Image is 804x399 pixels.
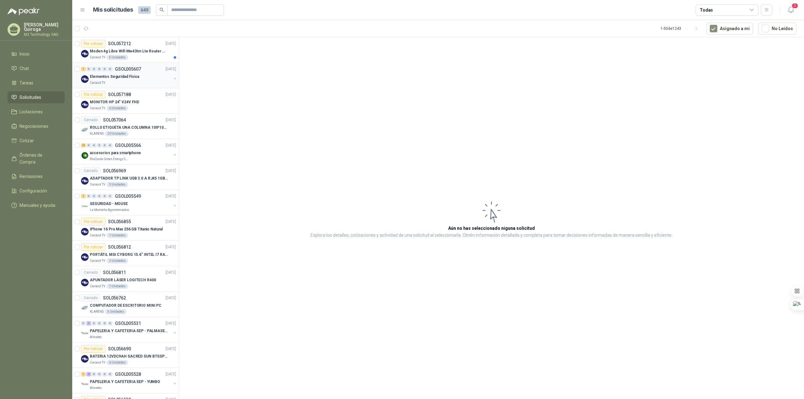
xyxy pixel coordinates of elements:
p: MONITOR HP 24" V24V FHD [90,99,139,105]
p: BioCosta Green Energy S.A.S [90,157,129,162]
a: Negociaciones [8,120,65,132]
div: 0 [92,321,96,326]
span: 3 [791,3,798,9]
div: 0 [102,194,107,198]
a: Solicitudes [8,91,65,103]
div: 0 [86,67,91,71]
p: SOL056969 [103,169,126,173]
a: 10 0 0 0 0 0 GSOL005566[DATE] Company Logoaccesorios para smartphoneBioCosta Green Energy S.A.S [81,142,177,162]
img: Company Logo [81,304,89,312]
div: Cerrado [81,167,100,175]
div: 0 [108,67,112,71]
span: Licitaciones [19,108,43,115]
a: Por cotizarSOL056855[DATE] Company LogoiPhone 16 Pro Max 256 GB Titanio NaturalCaracol TV1 Unidades [72,215,179,241]
img: Company Logo [81,330,89,337]
span: search [160,8,164,12]
div: 0 [102,372,107,376]
a: CerradoSOL056811[DATE] Company LogoAPUNTADOR LÁSER LOGITECH R400Caracol TV1 Unidades [72,266,179,292]
span: Solicitudes [19,94,41,101]
div: 0 [108,194,112,198]
img: Company Logo [81,228,89,235]
a: CerradoSOL057064[DATE] Company LogoROLLO ETIQUETA UNA COLUMNA 100*100*500unKLARENS20 Unidades [72,114,179,139]
img: Company Logo [81,152,89,159]
a: Inicio [8,48,65,60]
p: GSOL005566 [115,143,141,148]
p: ADAPTADOR TP LINK USB 3.0 A RJ45 1GB WINDOWS [90,175,168,181]
img: Company Logo [81,50,89,57]
img: Company Logo [81,101,89,108]
div: 0 [81,321,86,326]
div: 0 [108,143,112,148]
div: Por cotizar [81,345,106,353]
div: Cerrado [81,294,100,302]
img: Company Logo [81,126,89,134]
p: Caracol TV [90,233,105,238]
p: SOL057212 [108,41,131,46]
p: GSOL005607 [115,67,141,71]
span: Tareas [19,79,33,86]
p: [DATE] [166,371,176,377]
div: 0 [97,321,102,326]
h1: Mis solicitudes [93,5,133,14]
p: Caracol TV [90,258,105,263]
p: Caracol TV [90,106,105,111]
p: SOL056855 [108,219,131,224]
div: 5 Unidades [106,55,128,60]
div: 0 [102,143,107,148]
div: Por cotizar [81,218,106,225]
p: APUNTADOR LÁSER LOGITECH R400 [90,277,156,283]
p: [DATE] [166,168,176,174]
button: Asignado a mi [706,23,753,35]
img: Company Logo [81,355,89,363]
p: SOL057064 [103,118,126,122]
p: [DATE] [166,321,176,326]
span: Manuales y ayuda [19,202,55,209]
div: 0 [97,372,102,376]
div: 3 Unidades [106,182,128,187]
div: 20 Unidades [105,131,128,136]
div: 0 [92,194,96,198]
a: Por cotizarSOL056690[DATE] Company LogoBATERIA 12VDC9AH SACRED SUN BTSSP12-9HRCaracol TV6 Unidades [72,342,179,368]
p: Almatec [90,335,102,340]
p: accesorios para smartphone [90,150,141,156]
div: 1 [81,194,86,198]
p: SOL057188 [108,92,131,97]
div: 1 [81,67,86,71]
p: Explora los detalles, cotizaciones y actividad de una solicitud al seleccionarla. Obtén informaci... [311,232,672,239]
p: Caracol TV [90,182,105,187]
a: 1 0 0 0 0 0 GSOL005549[DATE] Company LogoSEGURIDAD - MOUSELa Montaña Agromercados [81,192,177,213]
a: Configuración [8,185,65,197]
p: SOL056762 [103,296,126,300]
img: Company Logo [81,380,89,388]
div: 0 [102,67,107,71]
p: [DATE] [166,219,176,225]
p: La Montaña Agromercados [90,208,129,213]
div: 0 [102,321,107,326]
p: PAPELERIA Y CAFETERIA SEP - PALMASECA [90,328,168,334]
a: Licitaciones [8,106,65,118]
p: PORTÁTIL MSI CYBORG 15.6" INTEL I7 RAM 32GB - 1 TB / Nvidia GeForce RTX 4050 [90,252,168,258]
div: 1 Unidades [106,284,128,289]
p: [DATE] [166,41,176,47]
p: BATERIA 12VDC9AH SACRED SUN BTSSP12-9HR [90,353,168,359]
p: KLARENS [90,131,104,136]
div: 0 [86,194,91,198]
div: 6 Unidades [106,360,128,365]
p: Caracol TV [90,80,105,85]
p: [DATE] [166,270,176,276]
p: [DATE] [166,295,176,301]
p: KLARENS [90,309,104,314]
span: Negociaciones [19,123,48,130]
a: Por cotizarSOL056812[DATE] Company LogoPORTÁTIL MSI CYBORG 15.6" INTEL I7 RAM 32GB - 1 TB / Nvidi... [72,241,179,266]
p: [DATE] [166,193,176,199]
div: 0 [92,372,96,376]
button: 3 [785,4,796,16]
p: [DATE] [166,117,176,123]
div: Cerrado [81,269,100,276]
div: 4 [86,372,91,376]
h3: Aún no has seleccionado niguna solicitud [448,225,535,232]
a: Tareas [8,77,65,89]
p: GSOL005531 [115,321,141,326]
span: Inicio [19,51,30,57]
img: Company Logo [81,177,89,185]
